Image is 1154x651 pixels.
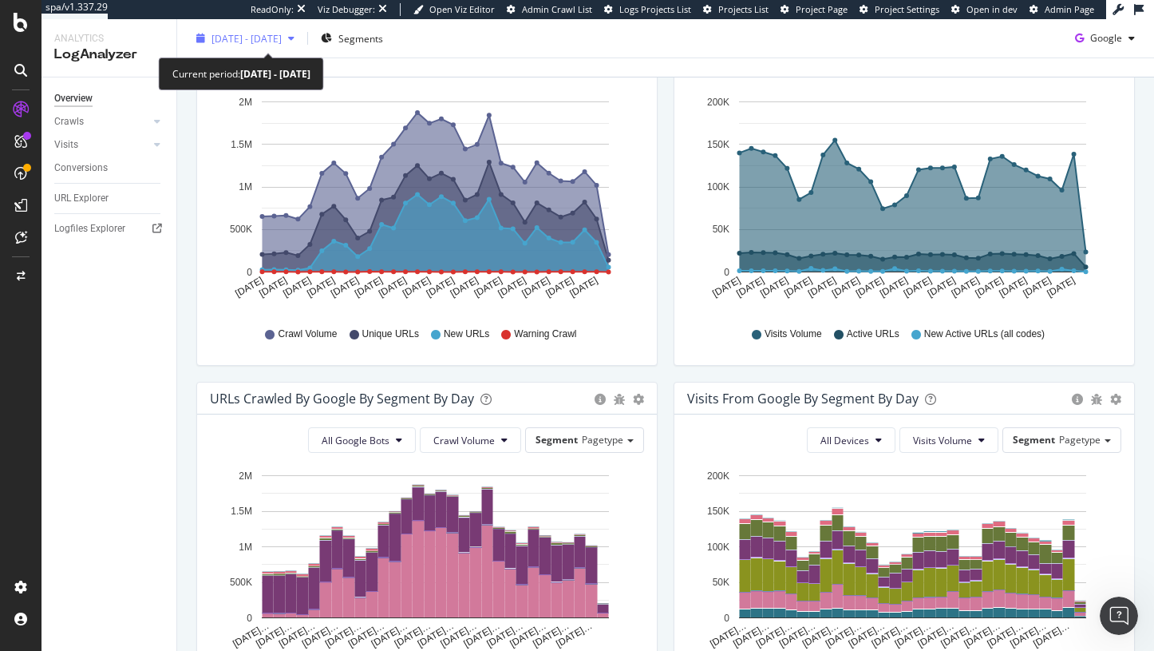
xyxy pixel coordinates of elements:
span: Pagetype [1059,433,1101,447]
span: Crawl Volume [433,434,495,447]
span: New URLs [444,327,489,341]
span: Admin Page [1045,3,1094,15]
button: Crawl Volume [420,427,521,453]
span: Visits Volume [765,327,822,341]
img: logo [32,30,107,56]
svg: A chart. [210,466,644,651]
span: Messages [132,538,188,550]
a: Admin Crawl List [507,3,592,16]
div: Current period: [172,65,310,83]
text: [DATE] [926,275,958,300]
span: Active URLs [847,327,899,341]
text: 200K [707,470,729,482]
div: Configuring Push to Bing [33,495,267,512]
span: All Devices [820,434,869,447]
text: [DATE] [520,275,552,300]
text: 1.5M [231,506,252,517]
div: Ask a questionAI Agent and team can help [16,286,303,347]
text: 50K [713,224,729,236]
span: [DATE] - [DATE] [211,31,282,45]
text: [DATE] [806,275,838,300]
span: Segment [536,433,578,447]
text: 150K [707,506,729,517]
a: Projects List [703,3,769,16]
span: Google [1090,31,1122,45]
a: Open Viz Editor [413,3,495,16]
text: 0 [247,267,252,278]
div: Ask a question [33,300,267,316]
span: Warning Crawl [514,327,576,341]
div: SmartIndex Overview [33,407,267,423]
text: [DATE] [496,275,528,300]
span: Home [35,538,71,550]
text: 1M [239,181,252,193]
div: Conversions [54,160,108,177]
span: New Active URLs (all codes) [924,327,1045,341]
text: [DATE] [854,275,886,300]
div: AI Agent and team can help [33,316,267,333]
div: Ticket SL2 Analytics & Intelligence (Botifyers Only) [33,201,267,235]
p: Hello there. [32,113,287,141]
text: 150K [707,139,729,150]
div: gear [1110,394,1121,405]
text: 500K [230,577,252,588]
a: Crawls [54,113,149,130]
button: Search for help [23,362,296,394]
button: All Google Bots [308,427,416,453]
text: 1M [239,542,252,553]
text: 500K [230,224,252,236]
text: [DATE] [830,275,862,300]
div: ReadOnly: [251,3,294,16]
div: Ticket Activation (Botifyers Only) [33,248,267,264]
div: Integrating Akamai Log Data [33,436,267,453]
button: Segments [314,26,389,51]
div: circle-info [1072,394,1083,405]
p: How can we help? [32,141,287,168]
a: Conversions [54,160,165,177]
text: [DATE] [377,275,409,300]
text: [DATE] [567,275,599,300]
span: Project Settings [875,3,939,15]
a: Logs Projects List [604,3,691,16]
span: Visits Volume [913,434,972,447]
text: 100K [707,181,729,193]
div: bug [1091,394,1102,405]
div: URLs Crawled by Google By Segment By Day [210,391,474,407]
svg: A chart. [687,466,1121,651]
div: Overview [54,90,93,107]
span: Segments [338,31,383,45]
a: Visits [54,137,149,153]
span: Open in dev [966,3,1018,15]
text: [DATE] [950,275,982,300]
text: 0 [247,613,252,624]
button: [DATE] - [DATE] [190,26,301,51]
button: Google [1069,26,1141,51]
text: [DATE] [401,275,433,300]
div: bug [614,394,625,405]
text: [DATE] [233,275,265,300]
text: [DATE] [353,275,385,300]
text: [DATE] [329,275,361,300]
div: Logfiles Explorer [54,220,125,237]
text: 0 [724,613,729,624]
div: A chart. [210,90,644,312]
div: Visits from Google By Segment By Day [687,391,919,407]
button: Help [213,498,319,562]
text: [DATE] [782,275,814,300]
a: Project Page [781,3,848,16]
a: Project Settings [860,3,939,16]
span: Admin Crawl List [522,3,592,15]
div: Analytics [54,32,164,46]
text: [DATE] [281,275,313,300]
span: Segment [1013,433,1055,447]
div: LogAnalyzer [54,46,164,64]
a: Logfiles Explorer [54,220,165,237]
text: 2M [239,97,252,108]
text: 0 [724,267,729,278]
div: URL Explorer [54,190,109,207]
text: [DATE] [1045,275,1077,300]
div: Close [275,26,303,54]
text: 1.5M [231,139,252,150]
a: Admin Page [1030,3,1094,16]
